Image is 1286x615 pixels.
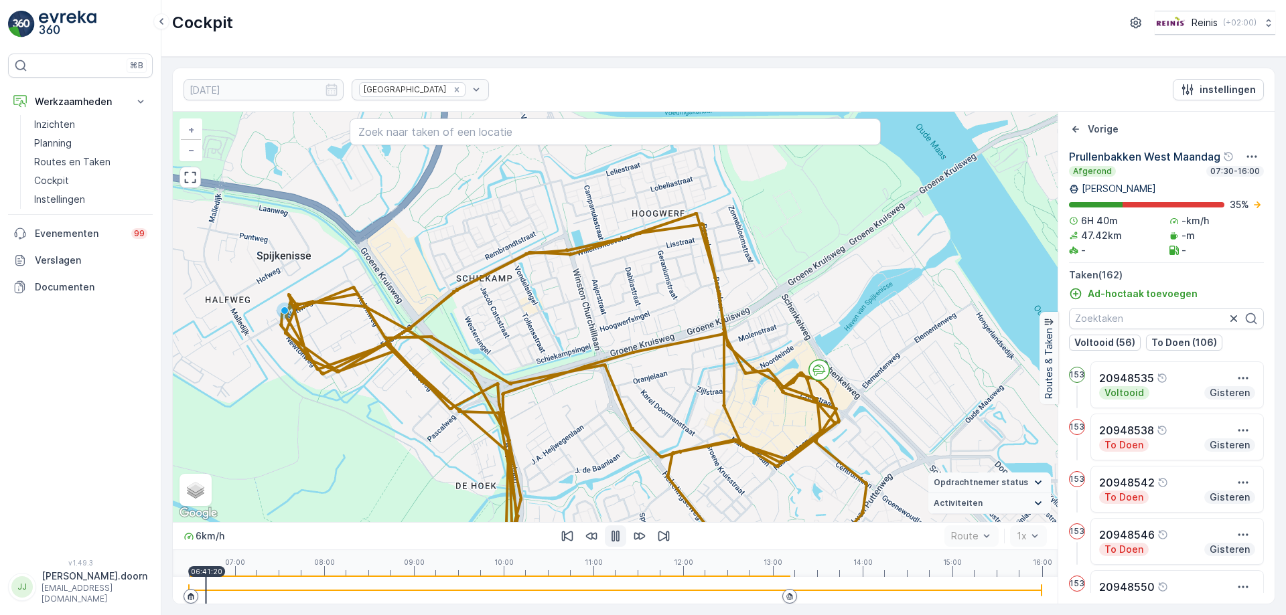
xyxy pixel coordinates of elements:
[35,95,126,108] p: Werkzaamheden
[1151,336,1217,349] p: To Doen (106)
[1070,422,1084,432] p: 153
[34,137,72,150] p: Planning
[8,220,153,247] a: Evenementen99
[181,475,210,505] a: Layers
[928,472,1051,493] summary: Opdrachtnemer status
[1208,438,1251,452] p: Gisteren
[1072,166,1113,177] p: Afgerond
[1099,579,1155,595] p: 20948550
[42,569,147,583] p: [PERSON_NAME].doorn
[130,60,143,71] p: ⌘B
[1223,17,1257,28] p: ( +02:00 )
[1230,198,1249,211] p: 35 %
[1033,558,1052,566] p: 16:00
[196,529,224,543] p: 6 km/h
[943,558,962,566] p: 15:00
[1192,16,1218,29] p: Reinis
[181,120,201,140] a: In zoomen
[674,558,693,566] p: 12:00
[1081,214,1118,228] p: 6H 40m
[1069,335,1141,351] button: Voltooid (56)
[191,567,222,576] p: 06:41:20
[34,118,75,131] p: Inzichten
[1069,308,1264,329] input: Zoektaken
[34,193,85,206] p: Instellingen
[176,505,220,522] a: Dit gebied openen in Google Maps (er wordt een nieuw venster geopend)
[8,569,153,604] button: JJ[PERSON_NAME].doorn[EMAIL_ADDRESS][DOMAIN_NAME]
[1155,11,1275,35] button: Reinis(+02:00)
[39,11,96,37] img: logo_light-DOdMpM7g.png
[314,558,335,566] p: 08:00
[1223,151,1234,162] div: help tooltippictogram
[853,558,873,566] p: 14:00
[29,115,153,134] a: Inzichten
[934,477,1028,488] span: Opdrachtnemer status
[29,190,153,209] a: Instellingen
[1070,526,1084,537] p: 153
[1103,386,1145,400] p: Voltooid
[1208,386,1251,400] p: Gisteren
[934,498,983,509] span: Activiteiten
[188,124,194,135] span: +
[585,558,603,566] p: 11:00
[1069,149,1220,165] p: Prullenbakken West Maandag
[1069,287,1198,300] a: Ad-hoctaak toevoegen
[1208,491,1251,504] p: Gisteren
[1182,229,1195,242] p: -m
[1074,336,1135,349] p: Voltooid (56)
[184,79,344,100] input: dd/mm/yyyy
[188,144,195,155] span: −
[1155,15,1186,30] img: Reinis-Logo-Vrijstaand_Tekengebied-1-copy2_aBO4n7j.png
[764,558,782,566] p: 13:00
[1182,214,1209,228] p: -km/h
[8,11,35,37] img: logo
[1099,422,1154,438] p: 20948538
[181,140,201,160] a: Uitzoomen
[350,118,881,145] input: Zoek naar taken of een locatie
[29,153,153,171] a: Routes en Taken
[1088,122,1119,136] p: Vorige
[1088,287,1198,300] p: Ad-hoctaak toevoegen
[1209,166,1261,177] p: 07:30-16:00
[1082,182,1156,195] p: [PERSON_NAME]
[1103,543,1145,556] p: To Doen
[1208,543,1251,556] p: Gisteren
[1070,369,1084,380] p: 153
[42,583,147,604] p: [EMAIL_ADDRESS][DOMAIN_NAME]
[1103,491,1145,504] p: To Doen
[1070,578,1084,589] p: 153
[1173,79,1264,100] button: instellingen
[34,174,69,187] p: Cockpit
[1157,582,1168,592] div: help tooltippictogram
[404,558,425,566] p: 09:00
[29,171,153,190] a: Cockpit
[1081,244,1086,257] p: -
[494,558,514,566] p: 10:00
[1069,122,1119,136] a: Vorige
[172,12,233,33] p: Cockpit
[1042,328,1056,399] p: Routes & Taken
[8,88,153,115] button: Werkzaamheden
[1157,373,1167,383] div: help tooltippictogram
[35,280,147,294] p: Documenten
[1069,268,1264,282] p: Taken ( 162 )
[134,228,145,239] p: 99
[1157,529,1168,540] div: help tooltippictogram
[1099,527,1155,543] p: 20948546
[1146,335,1222,351] button: To Doen (106)
[35,254,147,267] p: Verslagen
[1099,370,1154,386] p: 20948535
[1200,83,1256,96] p: instellingen
[1157,425,1167,436] div: help tooltippictogram
[1157,477,1168,488] div: help tooltippictogram
[1081,229,1122,242] p: 47.42km
[8,274,153,300] a: Documenten
[1182,244,1186,257] p: -
[34,155,111,169] p: Routes en Taken
[176,505,220,522] img: Google
[1070,474,1084,485] p: 153
[29,134,153,153] a: Planning
[35,227,123,240] p: Evenementen
[8,247,153,274] a: Verslagen
[928,493,1051,514] summary: Activiteiten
